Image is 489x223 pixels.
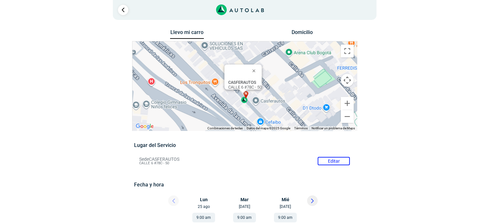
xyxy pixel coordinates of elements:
span: Datos del mapa ©2025 Google [247,126,290,130]
div: CALLE 6 #78C - 50 [228,80,262,90]
a: Abre esta zona en Google Maps (se abre en una nueva ventana) [134,122,155,131]
a: Link al sitio de autolab [216,6,264,13]
img: Google [134,122,155,131]
button: Cambiar a la vista en pantalla completa [341,45,354,57]
button: Ampliar [341,97,354,110]
button: Combinaciones de teclas [207,126,243,131]
button: Domicilio [285,29,319,39]
b: CASFERAUTOS [228,80,256,85]
span: n [245,91,247,97]
a: Ir al paso anterior [118,5,128,15]
button: Cerrar [248,63,263,78]
button: Llevo mi carro [170,29,204,39]
button: Reducir [341,110,354,123]
a: Términos [294,126,308,130]
button: 9:00 am [274,213,297,222]
button: 9:00 am [192,213,215,222]
button: Controles de visualización del mapa [341,74,354,87]
a: Notificar un problema de Maps [312,126,355,130]
h5: Fecha y hora [134,182,355,188]
h5: Lugar del Servicio [134,142,355,148]
button: 9:00 am [233,213,256,222]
